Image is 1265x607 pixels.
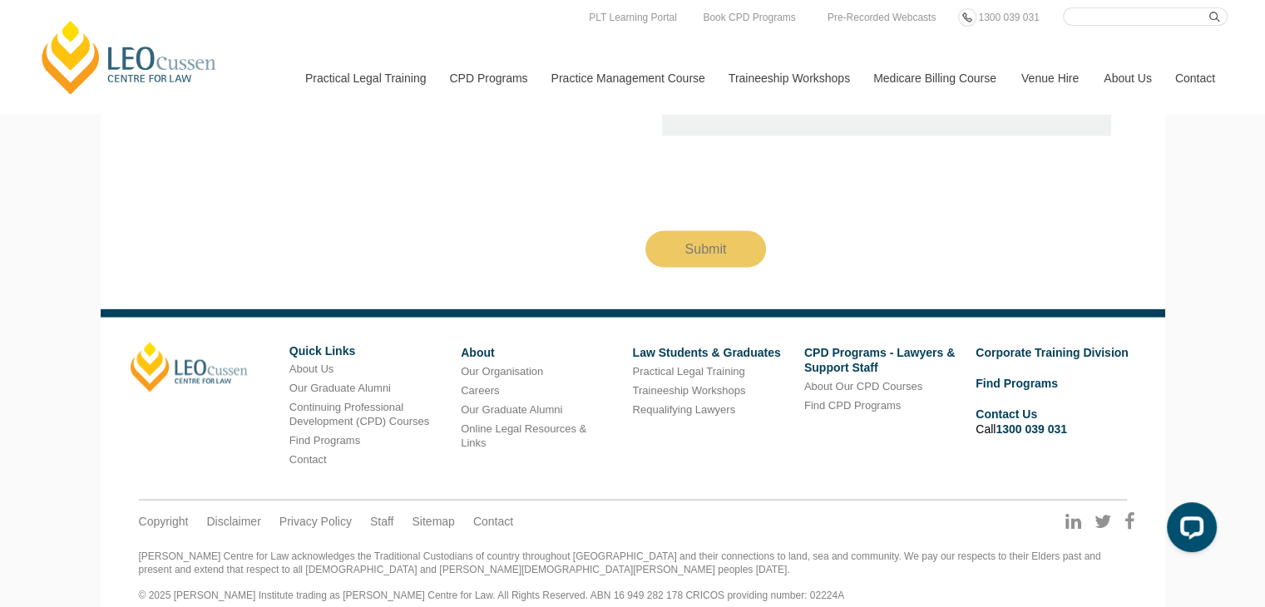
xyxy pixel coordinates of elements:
[131,342,248,392] a: [PERSON_NAME]
[289,344,448,357] h6: Quick Links
[289,362,334,374] a: About Us
[139,513,189,528] a: Copyright
[1009,42,1091,114] a: Venue Hire
[632,402,735,415] a: Requalifying Lawyers
[461,422,586,448] a: Online Legal Resources & Links
[289,433,360,446] a: Find Programs
[978,12,1039,23] span: 1300 039 031
[804,379,922,392] a: About Our CPD Courses
[293,42,437,114] a: Practical Legal Training
[976,407,1037,420] a: Contact Us
[37,18,221,96] a: [PERSON_NAME] Centre for Law
[289,452,327,465] a: Contact
[461,402,562,415] a: Our Graduate Alumni
[289,400,429,427] a: Continuing Professional Development (CPD) Courses
[370,513,394,528] a: Staff
[461,383,499,396] a: Careers
[206,513,260,528] a: Disclaimer
[645,149,898,214] iframe: reCAPTCHA
[976,345,1129,358] a: Corporate Training Division
[645,230,767,267] input: Submit
[585,8,681,27] a: PLT Learning Portal
[974,8,1043,27] a: 1300 039 031
[539,42,716,114] a: Practice Management Course
[461,345,494,358] a: About
[823,8,941,27] a: Pre-Recorded Webcasts
[804,398,901,411] a: Find CPD Programs
[632,345,780,358] a: Law Students & Graduates
[289,381,391,393] a: Our Graduate Alumni
[632,364,744,377] a: Practical Legal Training
[139,550,1127,601] div: [PERSON_NAME] Centre for Law acknowledges the Traditional Custodians of country throughout [GEOGR...
[861,42,1009,114] a: Medicare Billing Course
[976,376,1058,389] a: Find Programs
[976,403,1134,438] li: Call
[461,364,543,377] a: Our Organisation
[699,8,799,27] a: Book CPD Programs
[412,513,454,528] a: Sitemap
[473,513,513,528] a: Contact
[279,513,352,528] a: Privacy Policy
[437,42,538,114] a: CPD Programs
[1163,42,1228,114] a: Contact
[804,345,955,373] a: CPD Programs - Lawyers & Support Staff
[716,42,861,114] a: Traineeship Workshops
[996,422,1067,435] a: 1300 039 031
[1154,496,1223,565] iframe: LiveChat chat widget
[1091,42,1163,114] a: About Us
[632,383,745,396] a: Traineeship Workshops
